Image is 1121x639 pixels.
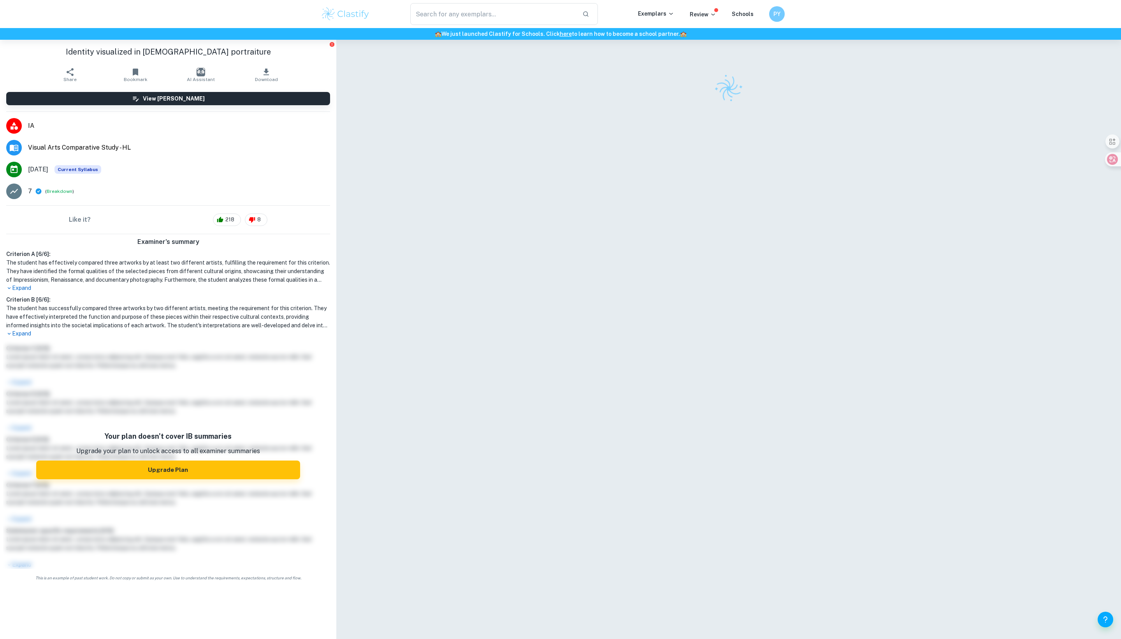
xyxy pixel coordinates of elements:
[37,64,103,86] button: Share
[213,214,241,226] div: 218
[560,31,572,37] a: here
[221,216,239,224] span: 218
[690,10,716,19] p: Review
[6,284,330,292] p: Expand
[329,41,335,47] button: Report issue
[54,165,101,174] span: Current Syllabus
[187,77,215,82] span: AI Assistant
[2,30,1119,38] h6: We just launched Clastify for Schools. Click to learn how to become a school partner.
[245,214,267,226] div: 8
[36,461,300,479] button: Upgrade Plan
[6,92,330,105] button: View [PERSON_NAME]
[143,94,205,103] h6: View [PERSON_NAME]
[103,64,168,86] button: Bookmark
[69,215,91,224] h6: Like it?
[638,9,674,18] p: Exemplars
[3,237,333,247] h6: Examiner's summary
[197,68,205,76] img: AI Assistant
[36,431,300,442] h6: Your plan doesn't cover IB summaries
[410,3,576,25] input: Search for any exemplars...
[54,165,101,174] div: This exemplar is based on the current syllabus. Feel free to refer to it for inspiration/ideas wh...
[28,121,330,131] span: IA
[769,6,785,22] button: PY
[36,447,300,456] p: Upgrade your plan to unlock access to all examiner summaries
[6,295,330,304] h6: Criterion B [ 6 / 6 ]:
[253,216,265,224] span: 8
[6,250,330,258] h6: Criterion A [ 6 / 6 ]:
[255,77,278,82] span: Download
[773,10,782,18] h6: PY
[321,6,370,22] img: Clastify logo
[6,46,330,58] h1: Identity visualized in [DEMOGRAPHIC_DATA] portraiture
[435,31,441,37] span: 🏫
[6,304,330,330] h1: The student has successfully compared three artworks by two different artists, meeting the requir...
[63,77,77,82] span: Share
[1098,612,1113,627] button: Help and Feedback
[234,64,299,86] button: Download
[6,330,330,338] p: Expand
[28,187,32,196] p: 7
[28,143,330,152] span: Visual Arts Comparative Study - HL
[45,188,74,195] span: ( )
[3,575,333,581] span: This is an example of past student work. Do not copy or submit as your own. Use to understand the...
[710,69,748,108] img: Clastify logo
[124,77,148,82] span: Bookmark
[28,165,48,174] span: [DATE]
[168,64,234,86] button: AI Assistant
[6,258,330,284] h1: The student has effectively compared three artworks by at least two different artists, fulfilling...
[732,11,754,17] a: Schools
[680,31,687,37] span: 🏫
[47,188,72,195] button: Breakdown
